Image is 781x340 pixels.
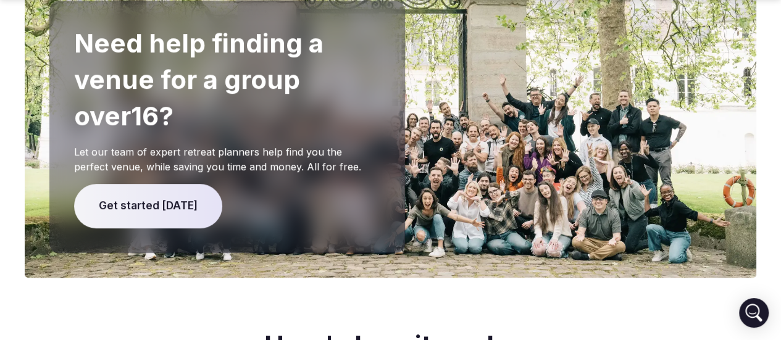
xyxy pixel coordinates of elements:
span: Get started [DATE] [74,184,222,228]
div: Open Intercom Messenger [739,298,769,328]
p: Let our team of expert retreat planners help find you the perfect venue, while saving you time an... [74,144,380,174]
h2: Need help finding a venue for a group over 16 ? [74,25,380,134]
a: Get started [DATE] [74,199,222,212]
